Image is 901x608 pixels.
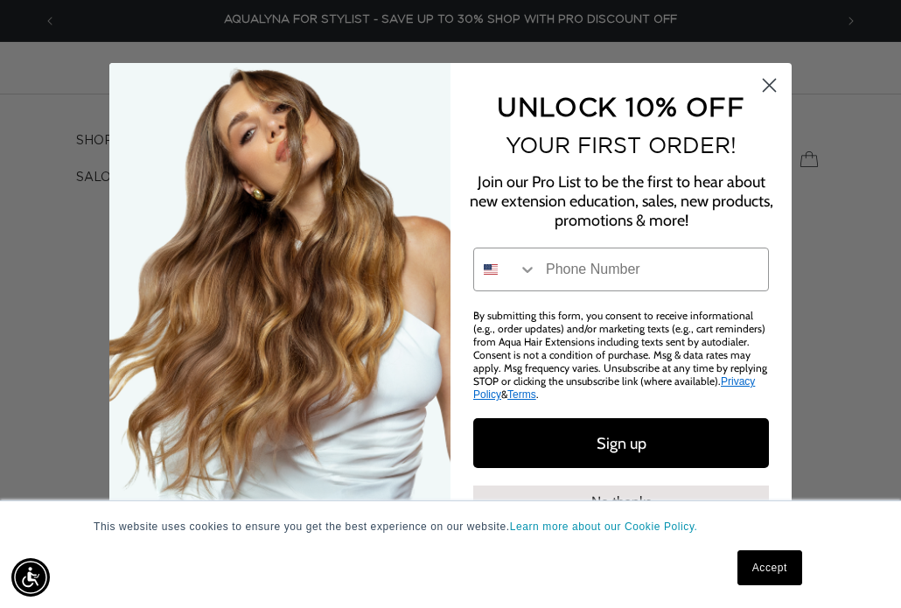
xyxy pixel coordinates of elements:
span: YOUR FIRST ORDER! [506,133,737,157]
button: Close dialog [754,70,785,101]
p: This website uses cookies to ensure you get the best experience on our website. [94,519,807,535]
a: Learn more about our Cookie Policy. [510,521,698,533]
div: Accessibility Menu [11,558,50,597]
span: Join our Pro List to be the first to hear about new extension education, sales, new products, pro... [470,172,773,230]
a: Accept [737,550,802,585]
img: United States [484,262,498,276]
span: UNLOCK 10% OFF [497,92,744,121]
button: Search Countries [474,248,537,290]
input: Phone Number [537,248,768,290]
iframe: Chat Widget [814,524,901,608]
p: By submitting this form, you consent to receive informational (e.g., order updates) and/or market... [473,309,769,401]
a: Privacy Policy [473,375,755,401]
a: Terms [507,388,536,401]
img: c32608a3-3715-491a-9676-2ea8b463c88f.png [109,63,450,545]
button: Sign up [473,418,769,468]
button: No thanks [473,486,769,519]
